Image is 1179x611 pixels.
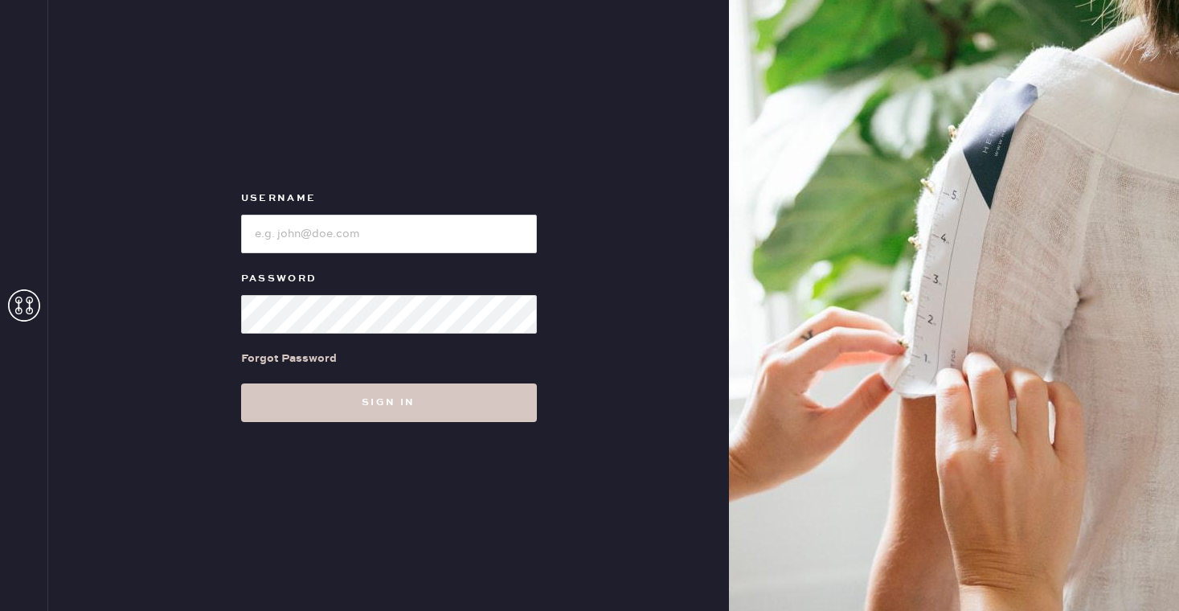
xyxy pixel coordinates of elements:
button: Sign in [241,383,537,422]
a: Forgot Password [241,334,337,383]
label: Username [241,189,537,208]
label: Password [241,269,537,289]
input: e.g. john@doe.com [241,215,537,253]
div: Forgot Password [241,350,337,367]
